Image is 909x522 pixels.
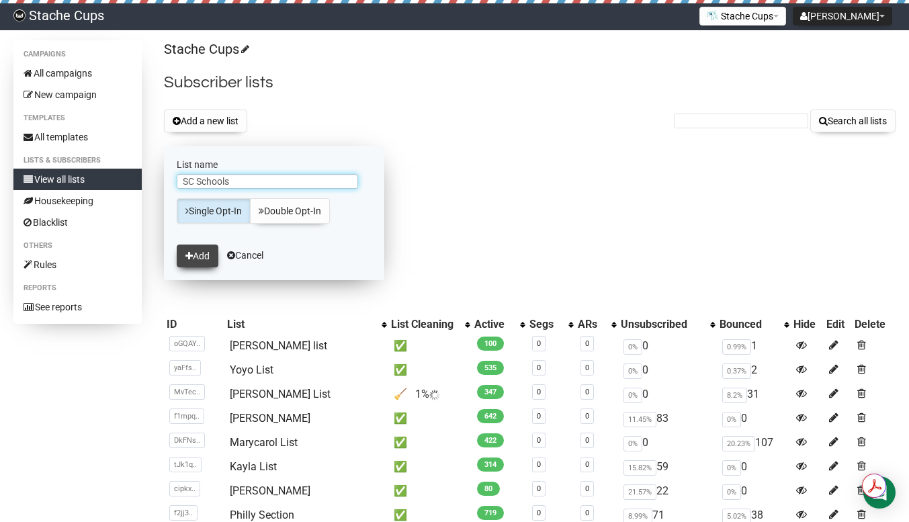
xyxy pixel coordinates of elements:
[230,509,294,521] a: Philly Section
[177,174,358,189] input: The name of your new list
[13,62,142,84] a: All campaigns
[793,7,892,26] button: [PERSON_NAME]
[477,409,504,423] span: 642
[618,382,717,406] td: 0
[575,315,618,334] th: ARs: No sort applied, activate to apply an ascending sort
[13,254,142,275] a: Rules
[529,318,562,331] div: Segs
[722,412,741,427] span: 0%
[824,315,852,334] th: Edit: No sort applied, sorting is disabled
[13,190,142,212] a: Housekeeping
[618,334,717,358] td: 0
[717,455,791,479] td: 0
[474,318,514,331] div: Active
[169,360,201,376] span: yaFfs..
[230,460,277,473] a: Kayla List
[623,339,642,355] span: 0%
[717,431,791,455] td: 107
[537,363,541,372] a: 0
[177,198,251,224] a: Single Opt-In
[618,455,717,479] td: 59
[477,482,500,496] span: 80
[13,153,142,169] li: Lists & subscribers
[388,334,472,358] td: ✅
[167,318,222,331] div: ID
[391,318,458,331] div: List Cleaning
[722,436,755,451] span: 20.23%
[623,388,642,403] span: 0%
[717,358,791,382] td: 2
[169,457,202,472] span: tJk1q..
[472,315,527,334] th: Active: No sort applied, activate to apply an ascending sort
[578,318,605,331] div: ARs
[224,315,388,334] th: List: No sort applied, activate to apply an ascending sort
[537,436,541,445] a: 0
[826,318,849,331] div: Edit
[699,7,786,26] button: Stache Cups
[717,406,791,431] td: 0
[250,198,330,224] a: Double Opt-In
[477,361,504,375] span: 535
[791,315,824,334] th: Hide: No sort applied, sorting is disabled
[717,334,791,358] td: 1
[717,479,791,503] td: 0
[388,406,472,431] td: ✅
[537,412,541,421] a: 0
[527,315,575,334] th: Segs: No sort applied, activate to apply an ascending sort
[230,484,310,497] a: [PERSON_NAME]
[537,509,541,517] a: 0
[169,505,198,521] span: f2jj3..
[164,71,896,95] h2: Subscriber lists
[477,458,504,472] span: 314
[164,41,247,57] a: Stache Cups
[618,431,717,455] td: 0
[720,318,777,331] div: Bounced
[722,363,751,379] span: 0.37%
[13,238,142,254] li: Others
[230,436,298,449] a: Marycarol List
[13,46,142,62] li: Campaigns
[13,9,26,21] img: 8653db3730727d876aa9d6134506b5c0
[537,484,541,493] a: 0
[13,212,142,233] a: Blacklist
[618,406,717,431] td: 83
[177,245,218,267] button: Add
[169,481,200,496] span: cipkx..
[13,296,142,318] a: See reports
[585,388,589,396] a: 0
[477,433,504,447] span: 422
[169,384,205,400] span: MvTec..
[169,408,204,424] span: f1mpq..
[585,339,589,348] a: 0
[618,479,717,503] td: 22
[388,455,472,479] td: ✅
[477,337,504,351] span: 100
[621,318,703,331] div: Unsubscribed
[388,358,472,382] td: ✅
[164,110,247,132] button: Add a new list
[722,388,747,403] span: 8.2%
[537,339,541,348] a: 0
[585,460,589,469] a: 0
[623,460,656,476] span: 15.82%
[585,484,589,493] a: 0
[230,412,310,425] a: [PERSON_NAME]
[618,315,717,334] th: Unsubscribed: No sort applied, activate to apply an ascending sort
[388,315,472,334] th: List Cleaning: No sort applied, activate to apply an ascending sort
[852,315,896,334] th: Delete: No sort applied, sorting is disabled
[230,339,327,352] a: [PERSON_NAME] list
[13,110,142,126] li: Templates
[585,363,589,372] a: 0
[227,250,263,261] a: Cancel
[388,479,472,503] td: ✅
[585,436,589,445] a: 0
[855,318,893,331] div: Delete
[230,388,331,400] a: [PERSON_NAME] List
[429,390,440,400] img: loader.gif
[13,126,142,148] a: All templates
[388,431,472,455] td: ✅
[722,460,741,476] span: 0%
[585,509,589,517] a: 0
[722,484,741,500] span: 0%
[707,10,718,21] img: 1.png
